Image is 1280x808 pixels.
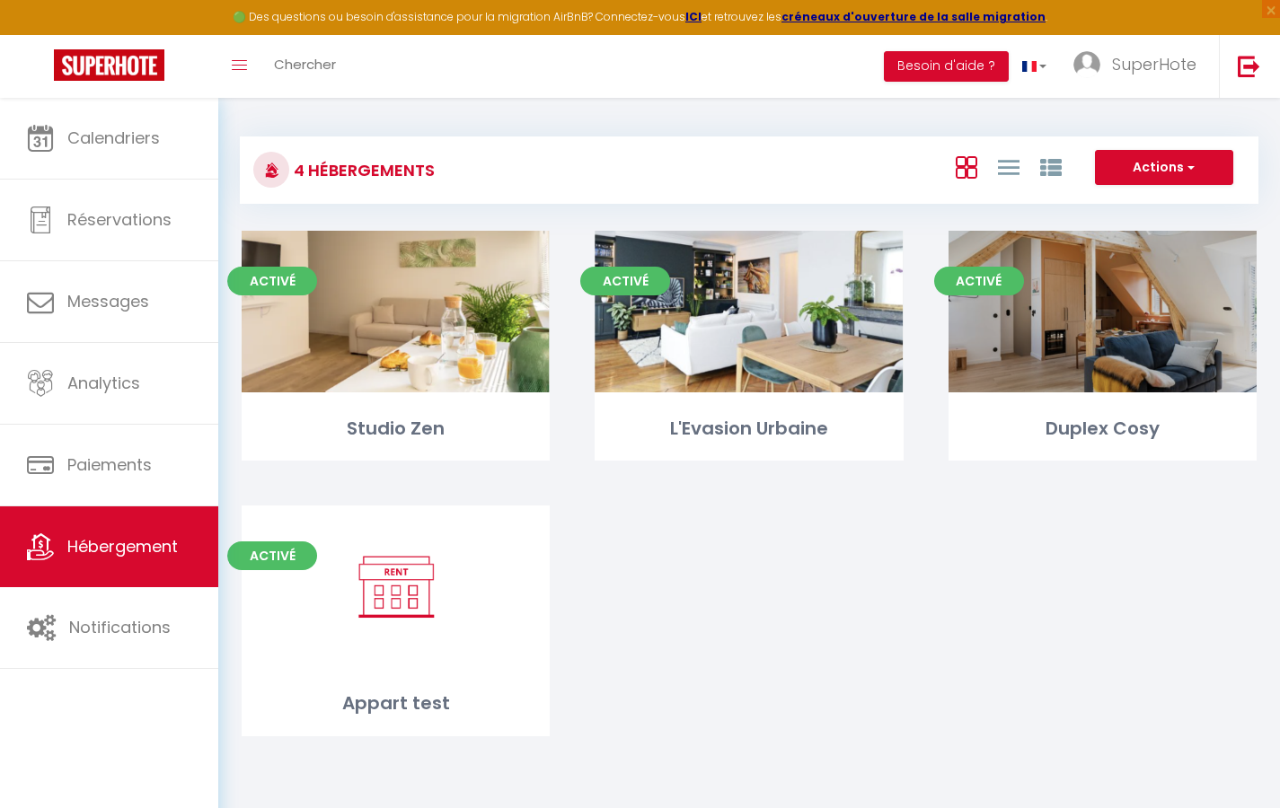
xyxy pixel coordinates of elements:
[227,541,317,570] span: Activé
[580,267,670,295] span: Activé
[67,208,172,231] span: Réservations
[1112,53,1196,75] span: SuperHote
[685,9,702,24] a: ICI
[289,150,435,190] h3: 4 Hébergements
[781,9,1046,24] a: créneaux d'ouverture de la salle migration
[998,152,1020,181] a: Vue en Liste
[227,267,317,295] span: Activé
[14,7,68,61] button: Ouvrir le widget de chat LiveChat
[1073,51,1100,78] img: ...
[242,689,550,717] div: Appart test
[54,49,164,81] img: Super Booking
[260,35,349,98] a: Chercher
[956,152,977,181] a: Vue en Box
[1095,150,1233,186] button: Actions
[1238,55,1260,77] img: logout
[949,415,1257,443] div: Duplex Cosy
[67,290,149,312] span: Messages
[1040,152,1062,181] a: Vue par Groupe
[274,55,336,74] span: Chercher
[242,415,550,443] div: Studio Zen
[69,616,171,638] span: Notifications
[595,415,903,443] div: L'Evasion Urbaine
[67,372,140,394] span: Analytics
[67,535,178,558] span: Hébergement
[67,127,160,149] span: Calendriers
[934,267,1024,295] span: Activé
[67,453,152,476] span: Paiements
[884,51,1009,82] button: Besoin d'aide ?
[1060,35,1219,98] a: ... SuperHote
